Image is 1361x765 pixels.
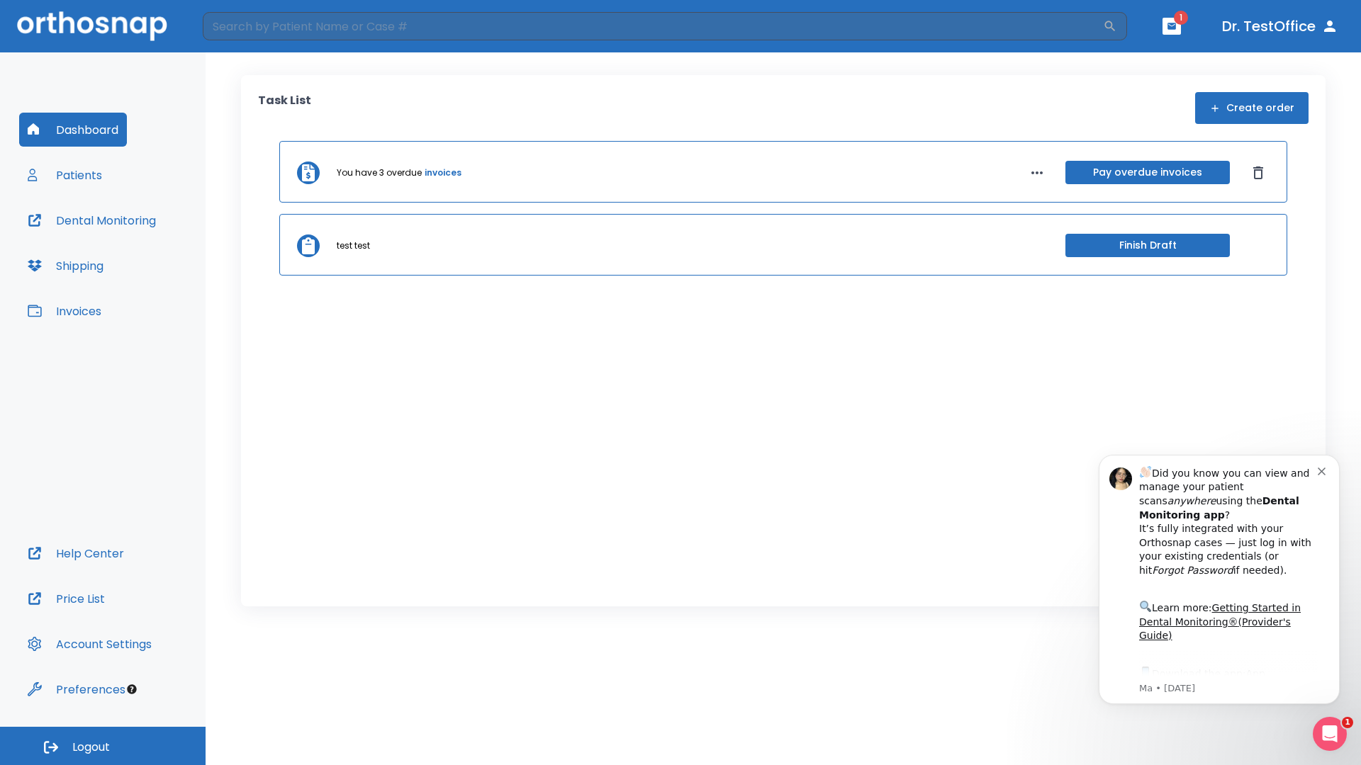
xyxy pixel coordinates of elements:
[337,166,422,179] p: You have 3 overdue
[17,11,167,40] img: Orthosnap
[19,536,133,570] button: Help Center
[19,113,127,147] button: Dashboard
[62,234,188,260] a: App Store
[19,582,113,616] button: Price List
[62,231,240,303] div: Download the app: | ​ Let us know if you need help getting started!
[125,683,138,696] div: Tooltip anchor
[1342,717,1353,728] span: 1
[337,239,370,252] p: test test
[425,166,461,179] a: invoices
[1247,161,1270,184] button: Dismiss
[62,249,240,261] p: Message from Ma, sent 1w ago
[1065,234,1230,257] button: Finish Draft
[19,203,164,237] button: Dental Monitoring
[240,30,252,42] button: Dismiss notification
[1077,433,1361,727] iframe: Intercom notifications message
[19,249,112,283] button: Shipping
[1216,13,1344,39] button: Dr. TestOffice
[72,739,110,755] span: Logout
[203,12,1103,40] input: Search by Patient Name or Case #
[1065,161,1230,184] button: Pay overdue invoices
[1195,92,1309,124] button: Create order
[19,672,134,706] button: Preferences
[19,158,111,192] button: Patients
[19,627,160,661] button: Account Settings
[258,92,311,124] p: Task List
[19,294,110,328] button: Invoices
[1174,11,1188,25] span: 1
[1313,717,1347,751] iframe: Intercom live chat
